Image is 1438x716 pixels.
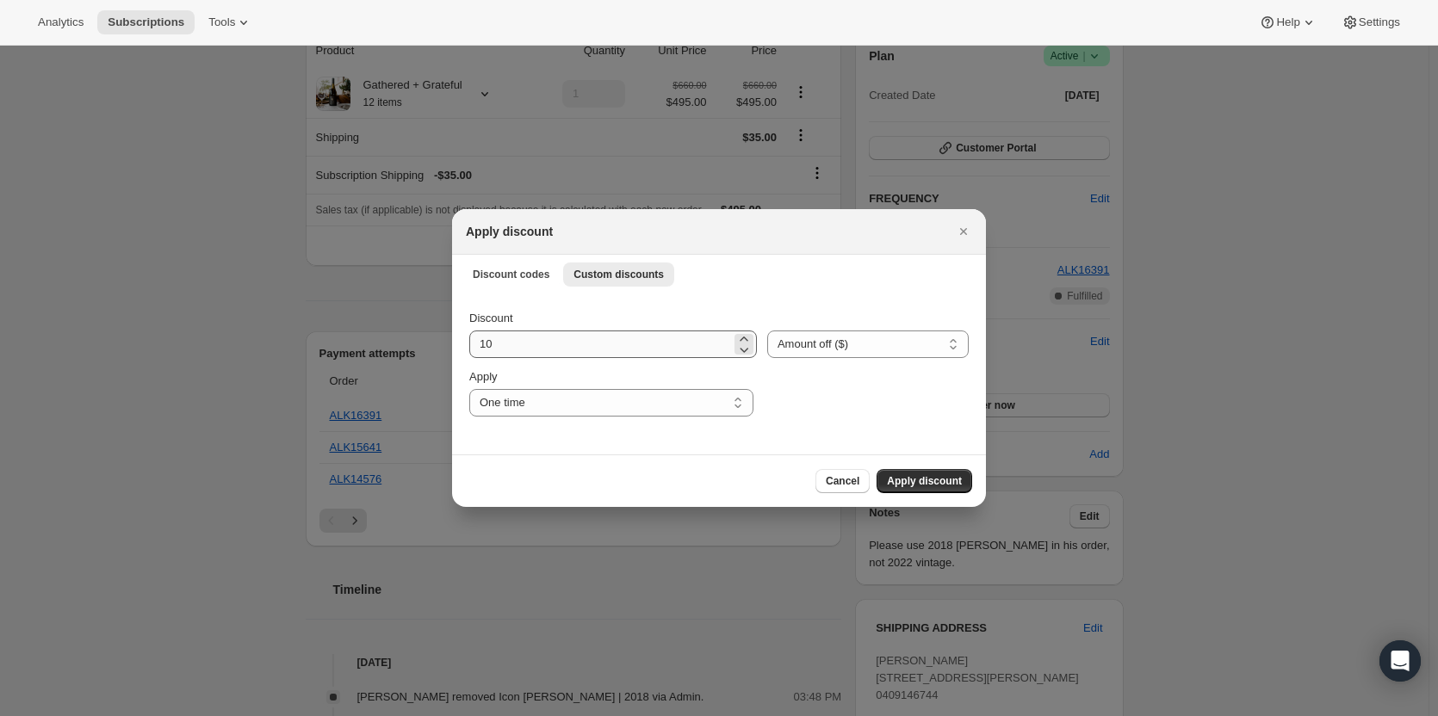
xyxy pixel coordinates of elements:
button: Settings [1331,10,1410,34]
span: Cancel [826,474,859,488]
h2: Apply discount [466,223,553,240]
span: Tools [208,15,235,29]
button: Custom discounts [563,262,674,287]
span: Analytics [38,15,84,29]
button: Analytics [28,10,94,34]
button: Tools [198,10,263,34]
button: Close [951,219,976,244]
span: Subscriptions [108,15,184,29]
span: Discount [469,312,513,324]
span: Custom discounts [573,268,664,281]
div: Custom discounts [452,293,986,454]
button: Subscriptions [97,10,195,34]
span: Apply discount [887,474,962,488]
button: Discount codes [462,262,560,287]
span: Discount codes [473,268,549,281]
span: Help [1276,15,1299,29]
button: Apply discount [877,469,972,493]
button: Cancel [815,469,870,493]
div: Open Intercom Messenger [1379,640,1421,682]
span: Settings [1359,15,1400,29]
span: Apply [469,370,498,383]
button: Help [1249,10,1327,34]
